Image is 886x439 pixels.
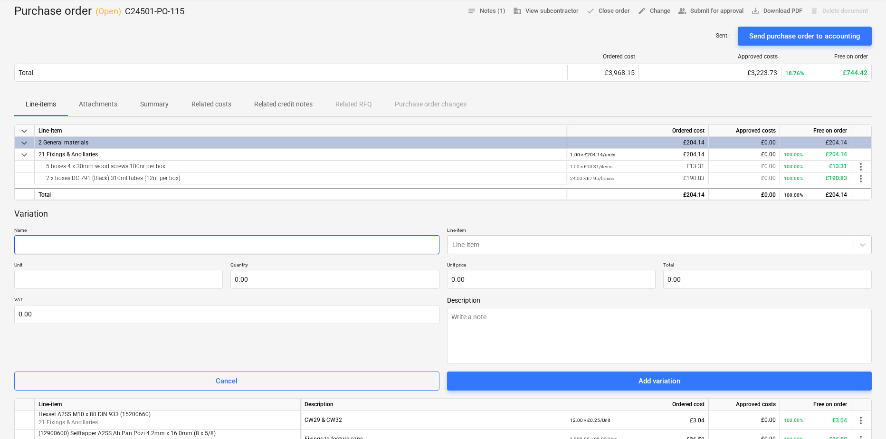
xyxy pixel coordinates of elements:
small: 100.00% [784,418,803,423]
div: Ordered cost [566,125,709,137]
div: £204.14 [570,137,705,149]
div: £204.14 [570,189,705,201]
button: Notes (1) [464,4,509,19]
p: Line-items [26,99,56,109]
div: Cancel [216,375,238,387]
span: more_vert [855,415,867,426]
div: 2 x boxes DC 791 (Black) 310ml tubes (12nr per box) [38,172,562,184]
div: £744.42 [785,69,867,76]
div: Line-item [35,399,301,410]
div: Send purchase order to accounting [749,30,860,42]
p: Name [14,227,439,235]
div: £3.04 [570,410,705,430]
div: £204.14 [784,149,847,161]
div: £13.31 [570,161,705,172]
span: keyboard_arrow_down [19,137,30,149]
div: Line-item [35,125,566,137]
span: (12900600) Selftapper A2SS Ab Pan Pozi 4.2mm x 16.0mm (8 x 5/8) [38,430,216,437]
p: Variation [14,208,48,219]
p: Quantity [230,262,439,270]
div: £204.14 [784,189,847,201]
div: Approved costs [714,53,778,60]
button: Send purchase order to accounting [738,27,872,46]
span: keyboard_arrow_down [19,149,30,161]
span: 21 Fixings & Ancillaries [38,151,98,158]
button: Add variation [447,372,872,391]
span: Notes (1) [467,6,505,17]
p: Unit price [447,262,656,270]
div: Total [19,69,33,76]
small: 18.76% [785,70,804,76]
span: keyboard_arrow_down [19,125,30,137]
div: £204.14 [784,137,847,149]
div: Free on order [780,399,851,410]
span: save_alt [751,7,760,15]
div: £0.00 [713,161,776,172]
div: £190.83 [570,172,705,184]
div: CW29 & CW32 [305,410,562,429]
div: £0.00 [713,410,776,429]
span: people_alt [678,7,686,15]
small: 100.00% [784,164,803,169]
div: £0.00 [713,137,776,149]
span: Change [638,6,670,17]
div: Free on order [780,125,851,137]
button: View subcontractor [509,4,582,19]
div: Purchase order [14,4,184,19]
p: Line-item [447,227,872,235]
div: £0.00 [713,172,776,184]
div: 5 boxes 4 x 30mm wood screws 100nr per box [38,161,562,172]
p: Total [663,262,872,270]
div: Ordered cost [572,53,635,60]
span: edit [638,7,646,15]
span: more_vert [855,173,867,184]
button: Cancel [14,372,439,391]
span: 21 Fixings & Ancillaries [38,420,98,426]
span: notes [467,7,476,15]
p: Related credit notes [254,99,313,109]
button: Download PDF [747,4,806,19]
div: Add variation [638,375,680,387]
div: £0.00 [713,189,776,201]
small: 12.00 × £0.25 / Unit [570,418,610,423]
p: Sent : - [716,32,730,40]
div: Total [35,188,566,200]
div: 2 General materials [38,137,562,148]
span: Hexset A2SS M10 x 80 DIN 933 (15200660) [38,411,151,418]
span: done [586,7,595,15]
div: £13.31 [784,161,847,172]
span: more_vert [855,161,867,172]
small: 24.00 × £7.95 / boxes [570,176,614,181]
span: business [513,7,522,15]
button: Close order [582,4,634,19]
small: 100.00% [784,176,803,181]
span: View subcontractor [513,6,579,17]
span: Download PDF [751,6,802,17]
p: VAT [14,296,439,305]
p: ( Open ) [95,6,121,17]
div: £3,223.73 [714,69,777,76]
div: £204.14 [570,149,705,161]
p: Attachments [79,99,117,109]
div: £190.83 [784,172,847,184]
div: Description [301,399,566,410]
p: Related costs [191,99,231,109]
p: Summary [140,99,169,109]
div: £0.00 [713,149,776,161]
p: Unit [14,262,223,270]
div: Ordered cost [566,399,709,410]
div: £3.04 [784,410,847,430]
div: Approved costs [709,399,780,410]
div: £3,968.15 [572,69,635,76]
div: Approved costs [709,125,780,137]
p: C24501-PO-115 [125,6,184,17]
small: 100.00% [784,192,803,198]
span: Close order [586,6,630,17]
span: Submit for approval [678,6,743,17]
small: 1.00 × £204.14 / units [570,152,615,157]
button: Change [634,4,674,19]
div: Free on order [785,53,868,60]
button: Submit for approval [674,4,747,19]
span: Description [447,296,872,304]
small: 1.00 × £13.31 / items [570,164,612,169]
